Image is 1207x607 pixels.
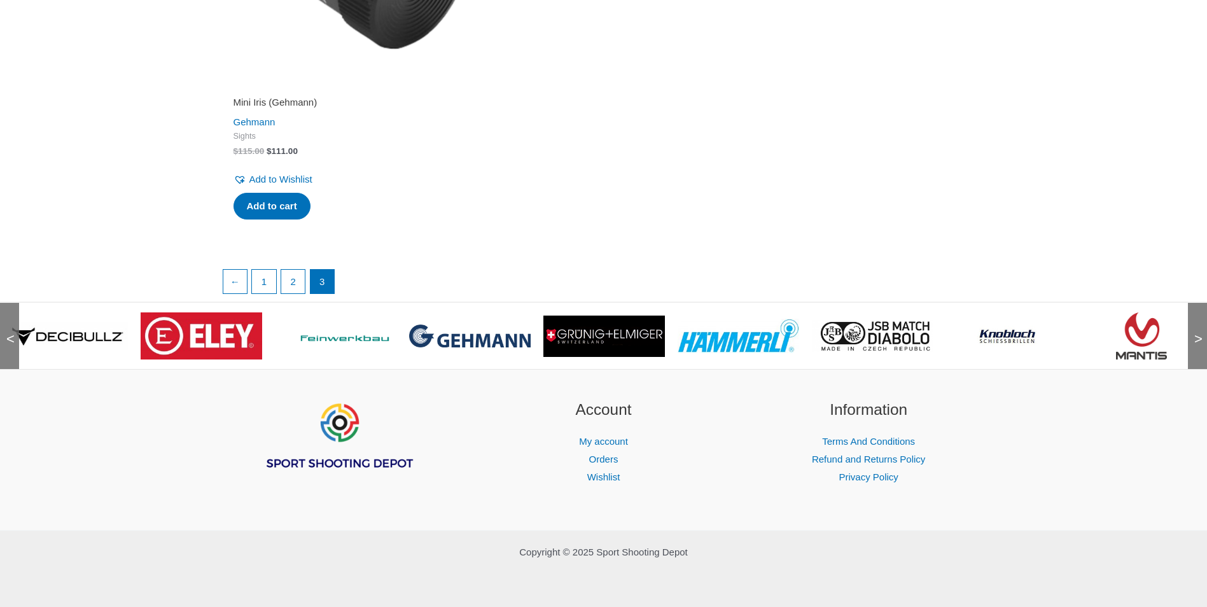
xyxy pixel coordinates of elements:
[579,436,628,447] a: My account
[234,96,457,109] h2: Mini Iris (Gehmann)
[1188,320,1201,333] span: >
[234,193,310,220] a: Add to cart: “Mini Iris (Gehmann)”
[752,433,986,486] nav: Information
[234,146,265,156] bdi: 115.00
[234,146,239,156] span: $
[812,454,925,464] a: Refund and Returns Policy
[234,116,276,127] a: Gehmann
[839,471,898,482] a: Privacy Policy
[252,270,276,294] a: Page 1
[487,398,720,485] aside: Footer Widget 2
[223,270,248,294] a: ←
[752,398,986,485] aside: Footer Widget 3
[310,270,335,294] span: Page 3
[222,269,986,301] nav: Product Pagination
[234,78,457,94] iframe: Customer reviews powered by Trustpilot
[822,436,915,447] a: Terms And Conditions
[587,471,620,482] a: Wishlist
[487,433,720,486] nav: Account
[281,270,305,294] a: Page 2
[752,398,986,422] h2: Information
[249,174,312,185] span: Add to Wishlist
[234,131,457,142] span: Sights
[222,543,986,561] p: Copyright © 2025 Sport Shooting Depot
[267,146,272,156] span: $
[589,454,618,464] a: Orders
[487,398,720,422] h2: Account
[141,312,262,359] img: brand logo
[267,146,298,156] bdi: 111.00
[234,96,457,113] a: Mini Iris (Gehmann)
[234,171,312,188] a: Add to Wishlist
[222,398,456,501] aside: Footer Widget 1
